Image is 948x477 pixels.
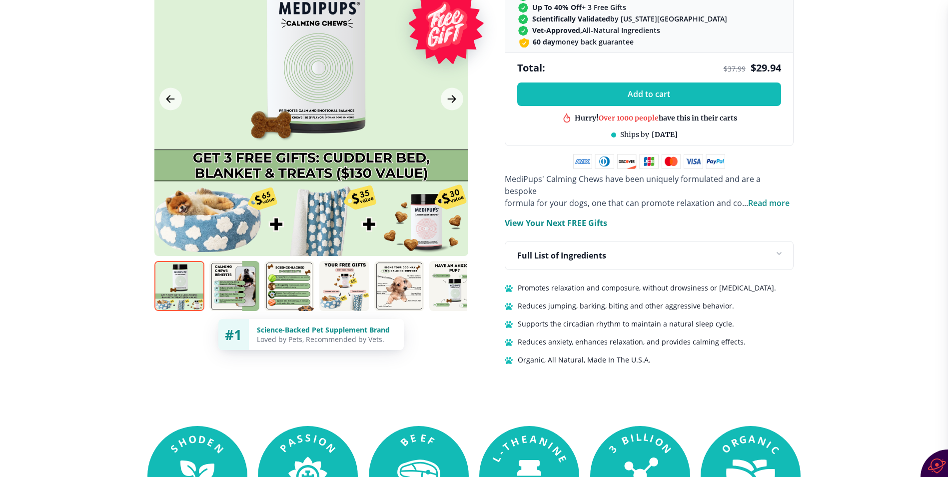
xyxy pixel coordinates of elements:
[159,88,182,110] button: Previous Image
[518,354,651,366] span: Organic, All Natural, Made In The U.S.A.
[518,318,734,330] span: Supports the circadian rhythm to maintain a natural sleep cycle.
[518,336,746,348] span: Reduces anxiety, enhances relaxation, and provides calming effects.
[532,25,582,35] strong: Vet-Approved,
[748,197,790,208] span: Read more
[517,82,781,106] button: Add to cart
[742,197,790,208] span: ...
[517,249,606,261] p: Full List of Ingredients
[532,25,660,35] span: All-Natural Ingredients
[225,325,242,344] span: #1
[532,2,626,12] span: + 3 Free Gifts
[257,334,396,344] div: Loved by Pets, Recommended by Vets.
[429,261,479,311] img: Calming Chews | Natural Dog Supplements
[575,111,737,121] div: Hurry! have this in their carts
[257,325,396,334] div: Science-Backed Pet Supplement Brand
[620,130,649,139] span: Ships by
[209,261,259,311] img: Calming Chews | Natural Dog Supplements
[441,88,463,110] button: Next Image
[751,61,781,74] span: $ 29.94
[613,123,658,132] span: Best product
[628,89,670,99] span: Add to cart
[518,282,776,294] span: Promotes relaxation and composure, without drowsiness or [MEDICAL_DATA].
[517,61,545,74] span: Total:
[652,130,678,139] span: [DATE]
[724,64,746,73] span: $ 37.99
[599,111,659,120] span: Over 1000 people
[505,197,742,208] span: formula for your dogs, one that can promote relaxation and co
[319,261,369,311] img: Calming Chews | Natural Dog Supplements
[374,261,424,311] img: Calming Chews | Natural Dog Supplements
[533,37,555,46] strong: 60 day
[505,217,607,229] p: View Your Next FREE Gifts
[532,2,582,12] strong: Up To 40% Off
[573,154,725,169] img: payment methods
[532,14,727,23] span: by [US_STATE][GEOGRAPHIC_DATA]
[613,123,699,133] div: in this shop
[154,261,204,311] img: Calming Chews | Natural Dog Supplements
[532,14,610,23] strong: Scientifically Validated
[533,37,634,46] span: money back guarantee
[264,261,314,311] img: Calming Chews | Natural Dog Supplements
[518,300,734,312] span: Reduces jumping, barking, biting and other aggressive behavior.
[505,173,761,196] span: MediPups' Calming Chews have been uniquely formulated and are a bespoke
